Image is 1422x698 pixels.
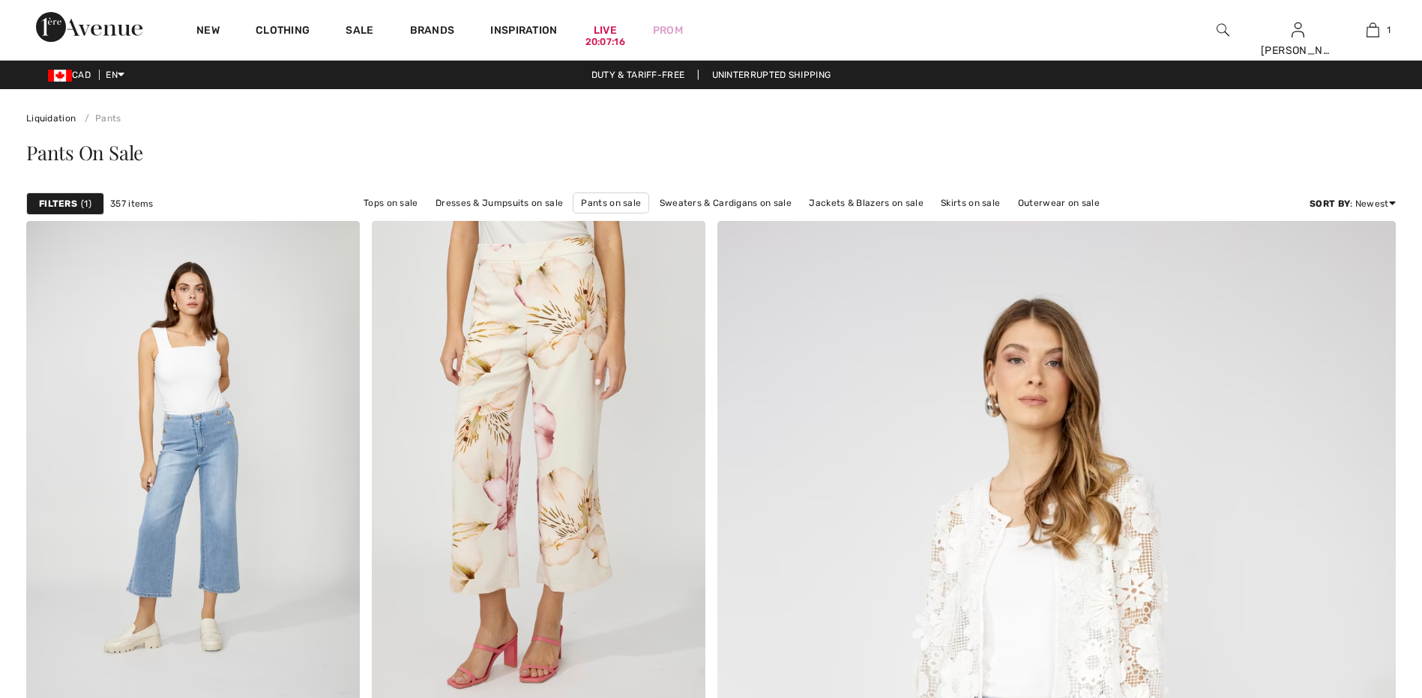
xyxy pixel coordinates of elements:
div: 20:07:16 [585,35,625,49]
a: Outerwear on sale [1010,193,1107,213]
a: Pants on sale [573,192,649,213]
strong: Filters [39,197,77,210]
span: Inspiration [490,24,557,40]
a: Live20:07:16 [594,22,617,38]
a: Jackets & Blazers on sale [801,193,931,213]
span: CAD [48,70,97,80]
span: 1 [81,197,91,210]
a: Clothing [256,24,310,40]
img: 1ère Avenue [36,12,142,42]
img: Canadian Dollar [48,70,72,82]
span: EN [106,70,124,80]
strong: Sort By [1310,198,1350,209]
a: Sale [346,24,373,40]
a: Prom [653,22,683,38]
a: Liquidation [26,113,76,124]
span: 357 items [110,197,154,210]
a: Skirts on sale [933,193,1007,213]
a: Brands [410,24,455,40]
span: 1 [1387,23,1391,37]
a: 1 [1336,21,1409,39]
img: My Bag [1367,21,1379,39]
span: Pants On Sale [26,139,143,166]
a: Sign In [1292,22,1304,37]
img: search the website [1217,21,1229,39]
a: Dresses & Jumpsuits on sale [428,193,570,213]
a: Tops on sale [356,193,426,213]
img: My Info [1292,21,1304,39]
div: [PERSON_NAME] [1261,43,1334,58]
a: Sweaters & Cardigans on sale [652,193,799,213]
a: Pants [79,113,121,124]
div: : Newest [1310,197,1396,210]
a: New [196,24,220,40]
